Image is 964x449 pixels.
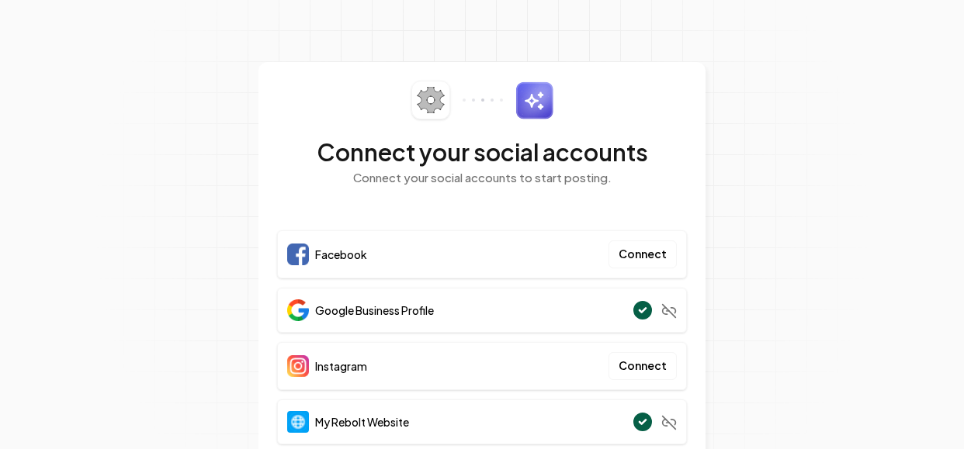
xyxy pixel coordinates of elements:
img: Facebook [287,243,309,265]
img: Google [287,299,309,321]
img: sparkles.svg [515,81,553,119]
img: connector-dots.svg [463,98,503,102]
button: Connect [609,352,677,380]
span: Facebook [315,247,367,262]
p: Connect your social accounts to start posting. [277,169,687,187]
span: Google Business Profile [315,302,434,318]
img: Instagram [287,355,309,377]
img: Website [287,411,309,433]
h2: Connect your social accounts [277,138,687,166]
span: Instagram [315,358,367,374]
button: Connect [609,240,677,268]
span: My Rebolt Website [315,414,409,430]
